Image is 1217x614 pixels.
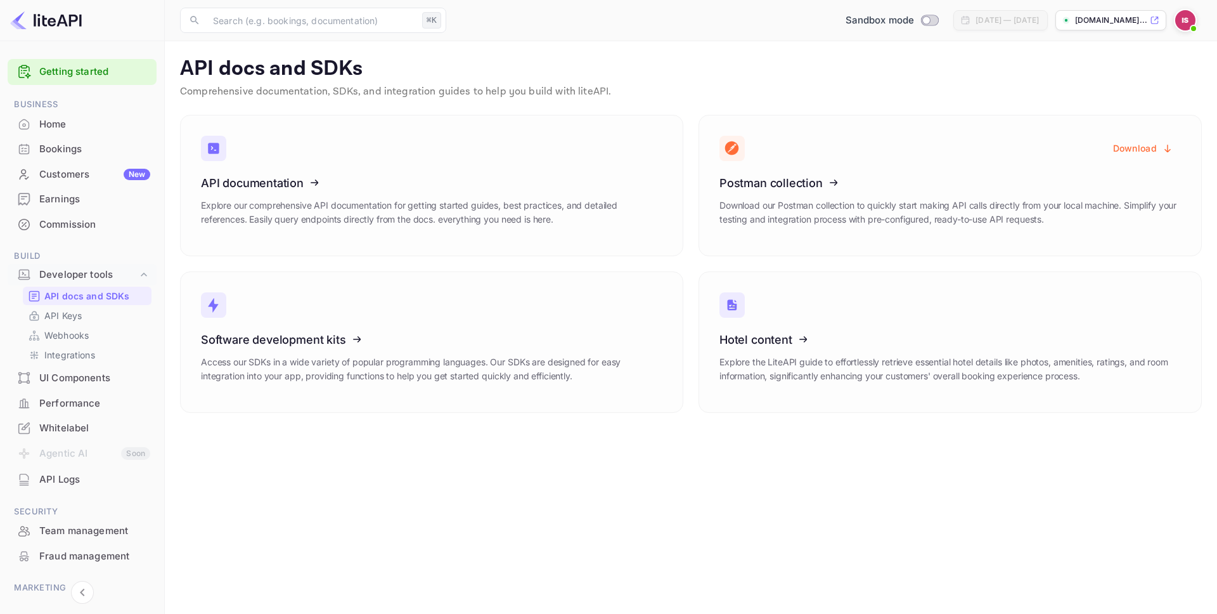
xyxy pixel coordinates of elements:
p: Integrations [44,348,95,362]
div: Developer tools [39,268,138,282]
span: Marketing [8,581,157,595]
div: Whitelabel [8,416,157,441]
span: Build [8,249,157,263]
a: API Logs [8,467,157,491]
p: [DOMAIN_NAME]... [1075,15,1147,26]
a: Bookings [8,137,157,160]
div: API Logs [39,473,150,487]
h3: Software development kits [201,333,662,346]
div: Home [8,112,157,137]
a: Earnings [8,187,157,211]
button: Collapse navigation [71,581,94,604]
a: API docs and SDKs [28,289,146,303]
div: API docs and SDKs [23,287,151,305]
div: Getting started [8,59,157,85]
div: Team management [8,519,157,544]
div: Fraud management [39,549,150,564]
div: Home [39,117,150,132]
div: CustomersNew [8,162,157,187]
div: Performance [39,396,150,411]
a: Software development kitsAccess our SDKs in a wide variety of popular programming languages. Our ... [180,271,683,413]
img: LiteAPI logo [10,10,82,30]
a: Whitelabel [8,416,157,440]
div: Team management [39,524,150,539]
a: Hotel contentExplore the LiteAPI guide to effortlessly retrieve essential hotel details like phot... [699,271,1202,413]
a: Webhooks [28,329,146,342]
p: API docs and SDKs [180,56,1202,82]
h3: Hotel content [719,333,1181,346]
div: Bookings [8,137,157,162]
div: Developer tools [8,264,157,286]
a: Fraud management [8,544,157,568]
div: [DATE] — [DATE] [976,15,1039,26]
p: Explore our comprehensive API documentation for getting started guides, best practices, and detai... [201,199,662,226]
h3: Postman collection [719,176,1181,190]
span: Security [8,505,157,519]
p: API docs and SDKs [44,289,130,303]
span: Sandbox mode [846,13,915,28]
input: Search (e.g. bookings, documentation) [205,8,417,33]
img: Idan Solimani [1175,10,1195,30]
p: Webhooks [44,329,89,342]
div: Commission [8,212,157,237]
div: Integrations [23,346,151,364]
a: Getting started [39,65,150,79]
div: ⌘K [422,12,441,29]
p: Explore the LiteAPI guide to effortlessly retrieve essential hotel details like photos, amenities... [719,355,1181,383]
div: Customers [39,167,150,182]
div: Commission [39,218,150,232]
div: Whitelabel [39,421,150,436]
a: API documentationExplore our comprehensive API documentation for getting started guides, best pra... [180,115,683,256]
a: UI Components [8,366,157,389]
div: API Logs [8,467,157,492]
a: Commission [8,212,157,236]
div: Webhooks [23,326,151,344]
div: API Keys [23,306,151,325]
p: API Keys [44,309,82,322]
a: CustomersNew [8,162,157,186]
a: Home [8,112,157,136]
div: Fraud management [8,544,157,569]
a: Team management [8,519,157,542]
a: Integrations [28,348,146,362]
div: Earnings [39,192,150,207]
div: Switch to Production mode [840,13,944,28]
div: UI Components [8,366,157,391]
div: New [124,169,150,180]
p: Download our Postman collection to quickly start making API calls directly from your local machin... [719,199,1181,226]
div: Performance [8,391,157,416]
button: Download [1105,136,1181,160]
div: Bookings [39,142,150,157]
a: API Keys [28,309,146,322]
p: Access our SDKs in a wide variety of popular programming languages. Our SDKs are designed for eas... [201,355,662,383]
span: Business [8,98,157,112]
div: UI Components [39,371,150,386]
h3: API documentation [201,176,662,190]
a: Performance [8,391,157,415]
p: Comprehensive documentation, SDKs, and integration guides to help you build with liteAPI. [180,84,1202,100]
div: Earnings [8,187,157,212]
